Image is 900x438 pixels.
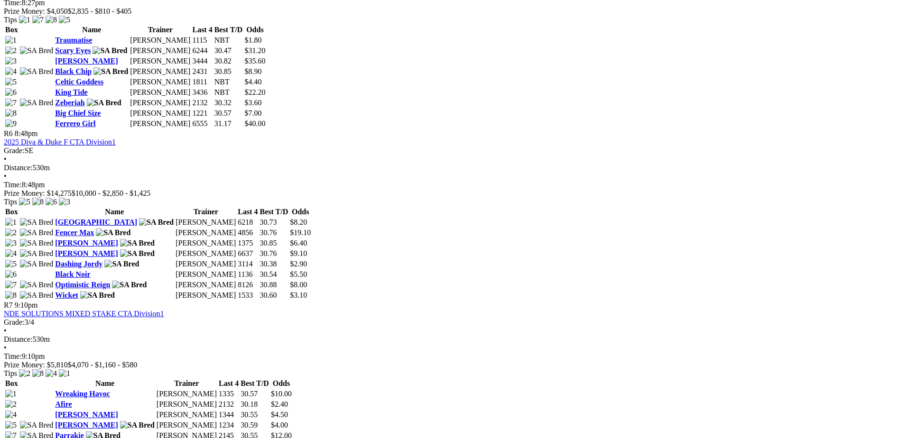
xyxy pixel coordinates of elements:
span: R6 [4,129,13,137]
div: Prize Money: $5,810 [4,361,896,369]
td: 30.38 [260,259,289,269]
img: SA Bred [20,260,54,268]
td: [PERSON_NAME] [156,400,217,409]
img: SA Bred [112,281,147,289]
span: $19.10 [290,228,311,237]
img: 2 [5,228,17,237]
th: Trainer [130,25,191,35]
span: $2.40 [271,400,288,408]
img: SA Bred [20,228,54,237]
td: [PERSON_NAME] [175,238,236,248]
td: [PERSON_NAME] [175,270,236,279]
span: $3.60 [244,99,261,107]
td: 3436 [192,88,213,97]
th: Odds [289,207,311,217]
a: Traumatise [55,36,92,44]
img: 5 [5,421,17,429]
img: SA Bred [20,99,54,107]
span: Tips [4,198,17,206]
span: $1.80 [244,36,261,44]
td: 30.54 [260,270,289,279]
img: SA Bred [20,421,54,429]
th: Best T/D [240,379,269,388]
td: 4856 [237,228,258,237]
img: SA Bred [20,218,54,227]
img: 8 [46,16,57,24]
img: 8 [32,198,44,206]
td: [PERSON_NAME] [130,46,191,55]
img: 2 [5,400,17,409]
th: Best T/D [260,207,289,217]
div: 3/4 [4,318,896,327]
span: 9:10pm [15,301,38,309]
a: [GEOGRAPHIC_DATA] [55,218,137,226]
img: SA Bred [20,46,54,55]
td: 1115 [192,36,213,45]
img: SA Bred [20,249,54,258]
img: 3 [5,57,17,65]
span: $4.50 [271,411,288,419]
img: 9 [5,119,17,128]
span: Box [5,208,18,216]
span: Time: [4,181,22,189]
span: Tips [4,16,17,24]
img: 4 [5,249,17,258]
td: [PERSON_NAME] [175,249,236,258]
div: Prize Money: $4,050 [4,7,896,16]
td: 30.85 [214,67,243,76]
td: 1811 [192,77,213,87]
td: 31.17 [214,119,243,128]
a: 2025 Diva & Duke F CTA Division1 [4,138,116,146]
a: Wreaking Havoc [55,390,110,398]
img: 6 [5,270,17,279]
td: 30.60 [260,291,289,300]
a: [PERSON_NAME] [55,239,118,247]
img: SA Bred [20,291,54,300]
a: NDE SOLUTIONS MIXED STAKE CTA Division1 [4,310,164,318]
td: 1344 [218,410,239,420]
td: [PERSON_NAME] [175,259,236,269]
span: • [4,155,7,163]
img: 4 [5,411,17,419]
th: Last 4 [237,207,258,217]
span: $4.40 [244,78,261,86]
a: Wicket [55,291,78,299]
div: Prize Money: $14,275 [4,189,896,198]
td: [PERSON_NAME] [156,420,217,430]
th: Name [55,207,174,217]
td: [PERSON_NAME] [175,228,236,237]
a: Fencer Max [55,228,94,237]
img: 1 [5,390,17,398]
img: 8 [5,109,17,118]
span: $6.40 [290,239,307,247]
img: 1 [5,36,17,45]
td: NBT [214,36,243,45]
td: 30.88 [260,280,289,290]
span: $3.10 [290,291,307,299]
td: 30.76 [260,249,289,258]
a: [PERSON_NAME] [55,411,118,419]
td: 30.47 [214,46,243,55]
img: 7 [5,99,17,107]
div: 8:48pm [4,181,896,189]
td: [PERSON_NAME] [175,218,236,227]
div: 9:10pm [4,352,896,361]
td: [PERSON_NAME] [175,291,236,300]
td: 1335 [218,389,239,399]
td: 6244 [192,46,213,55]
td: NBT [214,88,243,97]
img: 5 [59,16,70,24]
td: 30.57 [214,109,243,118]
img: SA Bred [20,281,54,289]
img: 1 [5,218,17,227]
td: 2132 [192,98,213,108]
td: 2431 [192,67,213,76]
th: Trainer [175,207,236,217]
td: 1234 [218,420,239,430]
div: SE [4,146,896,155]
a: Big Chief Size [55,109,101,117]
span: $35.60 [244,57,265,65]
div: 530m [4,335,896,344]
a: Afire [55,400,72,408]
span: 8:48pm [15,129,38,137]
